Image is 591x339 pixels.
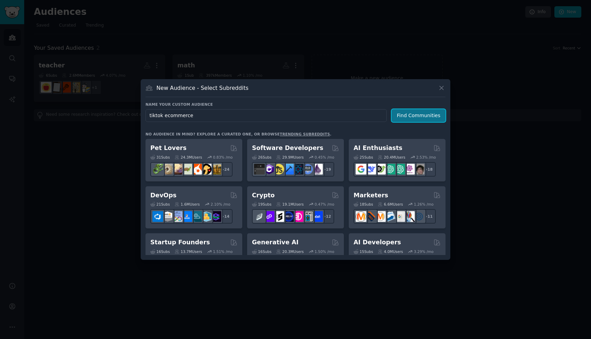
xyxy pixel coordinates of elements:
img: Docker_DevOps [172,211,182,222]
img: herpetology [152,164,163,175]
img: platformengineering [191,211,202,222]
img: defiblockchain [293,211,303,222]
div: 16 Sub s [150,249,170,254]
img: aws_cdk [201,211,212,222]
img: dogbreed [210,164,221,175]
img: elixir [312,164,323,175]
h2: DevOps [150,191,177,200]
img: ArtificalIntelligence [414,164,424,175]
div: 20.3M Users [276,249,303,254]
img: CryptoNews [302,211,313,222]
div: 3.29 % /mo [414,249,434,254]
img: ballpython [162,164,173,175]
img: web3 [283,211,294,222]
div: 16 Sub s [252,249,271,254]
h2: Marketers [354,191,388,200]
div: 25 Sub s [354,155,373,160]
div: 1.51 % /mo [213,249,233,254]
div: 21 Sub s [150,202,170,207]
img: software [254,164,265,175]
img: DeepSeek [365,164,376,175]
img: defi_ [312,211,323,222]
img: learnjavascript [273,164,284,175]
h3: New Audience - Select Subreddits [157,84,248,92]
img: reactnative [293,164,303,175]
h2: AI Developers [354,238,401,247]
img: chatgpt_promptDesign [385,164,395,175]
img: AskComputerScience [302,164,313,175]
img: 0xPolygon [264,211,274,222]
div: 1.26 % /mo [414,202,434,207]
div: + 12 [320,209,334,224]
img: GoogleGeminiAI [356,164,366,175]
img: AWS_Certified_Experts [162,211,173,222]
img: ethstaker [273,211,284,222]
button: Find Communities [392,109,445,122]
div: 0.45 % /mo [315,155,334,160]
div: 19 Sub s [252,202,271,207]
img: Emailmarketing [385,211,395,222]
h2: Startup Founders [150,238,210,247]
img: MarketingResearch [404,211,415,222]
h2: AI Enthusiasts [354,144,402,152]
div: 26 Sub s [252,155,271,160]
div: 31 Sub s [150,155,170,160]
div: 0.47 % /mo [315,202,334,207]
img: chatgpt_prompts_ [394,164,405,175]
div: + 24 [218,162,233,177]
img: PlatformEngineers [210,211,221,222]
h3: Name your custom audience [146,102,445,107]
div: 6.6M Users [378,202,403,207]
h2: Software Developers [252,144,323,152]
div: 4.0M Users [378,249,403,254]
img: iOSProgramming [283,164,294,175]
img: AItoolsCatalog [375,164,386,175]
h2: Generative AI [252,238,299,247]
img: csharp [264,164,274,175]
div: 0.83 % /mo [213,155,233,160]
img: AskMarketing [375,211,386,222]
img: DevOpsLinks [181,211,192,222]
div: No audience in mind? Explore a curated one, or browse . [146,132,331,136]
div: + 18 [421,162,436,177]
img: turtle [181,164,192,175]
div: 20.4M Users [378,155,405,160]
img: OpenAIDev [404,164,415,175]
img: googleads [394,211,405,222]
a: trending subreddits [280,132,330,136]
h2: Crypto [252,191,275,200]
div: 1.6M Users [175,202,200,207]
img: leopardgeckos [172,164,182,175]
div: 18 Sub s [354,202,373,207]
div: 24.3M Users [175,155,202,160]
div: 1.50 % /mo [315,249,334,254]
img: PetAdvice [201,164,212,175]
img: ethfinance [254,211,265,222]
div: + 19 [320,162,334,177]
input: Pick a short name, like "Digital Marketers" or "Movie-Goers" [146,109,387,122]
img: OnlineMarketing [414,211,424,222]
div: 2.53 % /mo [416,155,436,160]
img: cockatiel [191,164,202,175]
h2: Pet Lovers [150,144,187,152]
div: 19.1M Users [276,202,303,207]
div: + 11 [421,209,436,224]
div: + 14 [218,209,233,224]
div: 13.7M Users [175,249,202,254]
img: content_marketing [356,211,366,222]
img: bigseo [365,211,376,222]
div: 29.9M Users [276,155,303,160]
div: 15 Sub s [354,249,373,254]
div: 2.10 % /mo [211,202,231,207]
img: azuredevops [152,211,163,222]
